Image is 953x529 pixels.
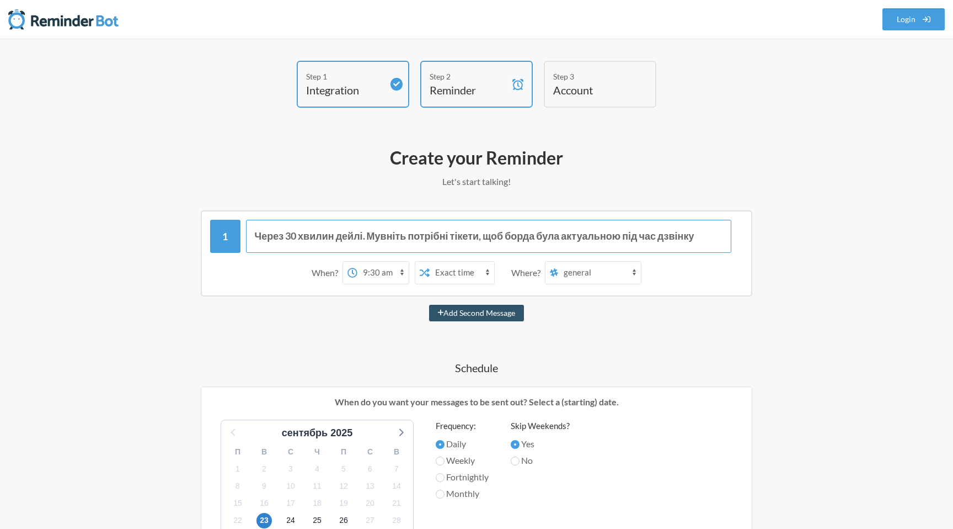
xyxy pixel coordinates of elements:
[283,496,298,511] span: пятница, 17 октября 2025 г.
[511,454,570,467] label: No
[157,360,796,375] h4: Schedule
[306,82,383,98] h4: Integration
[309,496,325,511] span: суббота, 18 октября 2025 г.
[230,461,245,477] span: среда, 1 октября 2025 г.
[336,461,351,477] span: воскресенье, 5 октября 2025 г.
[436,490,445,499] input: Monthly
[389,461,404,477] span: вторник, 7 октября 2025 г.
[511,440,520,449] input: Yes
[511,457,520,465] input: No
[283,478,298,494] span: пятница, 10 октября 2025 г.
[251,443,277,461] div: В
[304,443,330,461] div: Ч
[312,261,342,284] div: When?
[511,261,545,284] div: Where?
[277,426,357,441] div: сентябрь 2025
[553,71,630,82] div: Step 3
[389,478,404,494] span: вторник, 14 октября 2025 г.
[283,461,298,477] span: пятница, 3 октября 2025 г.
[277,443,304,461] div: С
[306,71,383,82] div: Step 1
[357,443,383,461] div: С
[246,220,732,253] input: Message
[436,437,489,451] label: Daily
[336,478,351,494] span: воскресенье, 12 октября 2025 г.
[362,513,378,528] span: понедельник, 27 октября 2025 г.
[309,478,325,494] span: суббота, 11 октября 2025 г.
[157,146,796,170] h2: Create your Reminder
[429,305,524,321] button: Add Second Message
[430,71,507,82] div: Step 2
[256,478,272,494] span: четверг, 9 октября 2025 г.
[553,82,630,98] h4: Account
[383,443,410,461] div: В
[362,478,378,494] span: понедельник, 13 октября 2025 г.
[430,82,507,98] h4: Reminder
[309,513,325,528] span: суббота, 25 октября 2025 г.
[224,443,251,461] div: П
[436,470,489,484] label: Fortnightly
[436,440,445,449] input: Daily
[336,496,351,511] span: воскресенье, 19 октября 2025 г.
[436,457,445,465] input: Weekly
[389,496,404,511] span: вторник, 21 октября 2025 г.
[256,513,272,528] span: четверг, 23 октября 2025 г.
[330,443,357,461] div: П
[362,496,378,511] span: понедельник, 20 октября 2025 г.
[882,8,945,30] a: Login
[230,478,245,494] span: среда, 8 октября 2025 г.
[436,454,489,467] label: Weekly
[210,395,743,409] p: When do you want your messages to be sent out? Select a (starting) date.
[8,8,119,30] img: Reminder Bot
[230,496,245,511] span: среда, 15 октября 2025 г.
[309,461,325,477] span: суббота, 4 октября 2025 г.
[336,513,351,528] span: воскресенье, 26 октября 2025 г.
[256,496,272,511] span: четверг, 16 октября 2025 г.
[389,513,404,528] span: вторник, 28 октября 2025 г.
[230,513,245,528] span: среда, 22 октября 2025 г.
[362,461,378,477] span: понедельник, 6 октября 2025 г.
[283,513,298,528] span: пятница, 24 октября 2025 г.
[256,461,272,477] span: четверг, 2 октября 2025 г.
[436,487,489,500] label: Monthly
[436,473,445,482] input: Fortnightly
[157,175,796,188] p: Let's start talking!
[511,437,570,451] label: Yes
[436,420,489,432] label: Frequency:
[511,420,570,432] label: Skip Weekends?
